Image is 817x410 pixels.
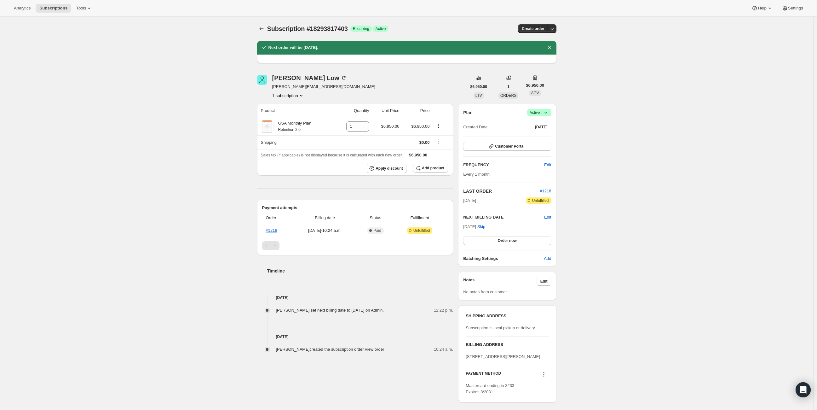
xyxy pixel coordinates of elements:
[272,92,304,99] button: Product actions
[532,198,549,203] span: Unfulfilled
[463,224,485,229] span: [DATE] ·
[522,26,544,31] span: Create order
[39,6,67,11] span: Subscriptions
[411,124,430,129] span: $6,950.00
[276,347,384,352] span: [PERSON_NAME] created the subscription order.
[507,84,509,89] span: 1
[778,4,807,13] button: Settings
[498,238,517,243] span: Order now
[374,228,381,233] span: Paid
[395,215,444,221] span: Fulfillment
[463,255,544,262] h6: Batching Settings
[273,120,312,133] div: GSA Monthly Plan
[409,153,427,157] span: $6,950.00
[540,254,555,264] button: Add
[381,124,400,129] span: $6,950.00
[272,84,375,90] span: [PERSON_NAME][EMAIL_ADDRESS][DOMAIN_NAME]
[477,224,485,230] span: Skip
[474,222,489,232] button: Skip
[257,104,334,118] th: Product
[433,122,443,129] button: Product actions
[463,188,540,194] h2: LAST ORDER
[526,82,544,89] span: $6,950.00
[262,205,448,211] h2: Payment attempts
[422,166,444,171] span: Add product
[535,125,548,130] span: [DATE]
[433,138,443,145] button: Shipping actions
[466,383,514,394] span: Mastercard ending in 3233 Expires 8/2031
[495,144,524,149] span: Customer Portal
[257,295,453,301] h4: [DATE]
[544,162,551,168] span: Edit
[466,342,549,348] h3: BILLING ADDRESS
[267,25,348,32] span: Subscription #18293817403
[463,214,544,220] h2: NEXT BILLING DATE
[545,43,554,52] button: Dismiss notification
[518,24,548,33] button: Create order
[475,93,482,98] span: LTV
[530,109,549,116] span: Active
[531,91,539,95] span: AOV
[540,189,551,193] a: #1218
[262,241,448,250] nav: Pagination
[14,6,31,11] span: Analytics
[796,382,811,397] div: Open Intercom Messenger
[257,334,453,340] h4: [DATE]
[376,26,386,31] span: Active
[463,124,487,130] span: Created Date
[294,215,356,221] span: Billing date
[257,24,266,33] button: Subscriptions
[267,268,453,274] h2: Timeline
[788,6,803,11] span: Settings
[503,82,513,91] button: 1
[257,75,267,85] span: Cody Low
[76,6,86,11] span: Tools
[434,307,453,313] span: 12:22 p.m.
[463,236,551,245] button: Order now
[72,4,96,13] button: Tools
[401,104,431,118] th: Price
[758,6,766,11] span: Help
[466,313,549,319] h3: SHIPPING ADDRESS
[463,277,537,286] h3: Notes
[500,93,516,98] span: ORDERS
[262,211,292,225] th: Order
[294,227,356,234] span: [DATE] · 10:24 a.m.
[371,104,401,118] th: Unit Price
[463,197,476,204] span: [DATE]
[367,164,407,173] button: Apply discount
[463,109,473,116] h2: Plan
[540,188,551,194] button: #1218
[463,142,551,151] button: Customer Portal
[266,228,277,233] a: #1218
[544,255,551,262] span: Add
[257,135,334,149] th: Shipping
[376,166,403,171] span: Apply discount
[748,4,776,13] button: Help
[540,160,555,170] button: Edit
[537,277,551,286] button: Edit
[360,215,391,221] span: Status
[544,214,551,220] button: Edit
[36,4,71,13] button: Subscriptions
[540,279,548,284] span: Edit
[531,123,551,132] button: [DATE]
[10,4,34,13] button: Analytics
[272,75,347,81] div: [PERSON_NAME] Low
[470,84,487,89] span: $6,950.00
[466,371,501,379] h3: PAYMENT METHOD
[268,44,319,51] h2: Next order will be [DATE].
[353,26,369,31] span: Recurring
[419,140,430,145] span: $0.00
[463,172,490,177] span: Every 1 month
[278,127,301,132] small: Retention 2.0
[334,104,371,118] th: Quantity
[463,290,507,294] span: No notes from customer
[434,346,453,353] span: 10:24 a.m.
[467,82,491,91] button: $6,950.00
[413,164,448,173] button: Add product
[261,153,403,157] span: Sales tax (if applicable) is not displayed because it is calculated with each new order.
